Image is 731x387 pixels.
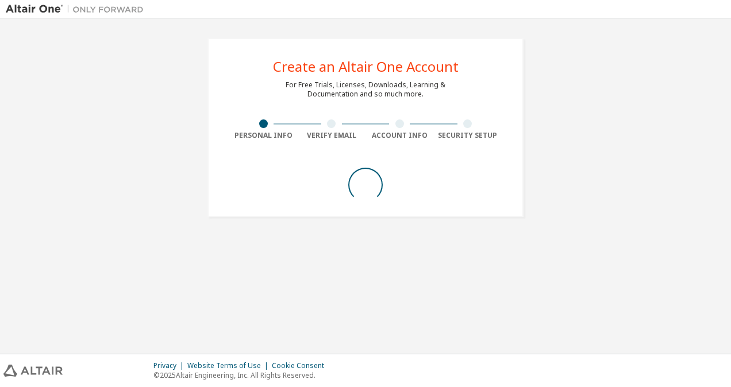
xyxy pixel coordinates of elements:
div: Privacy [153,361,187,370]
div: Verify Email [298,131,366,140]
p: © 2025 Altair Engineering, Inc. All Rights Reserved. [153,370,331,380]
div: Security Setup [434,131,502,140]
div: Account Info [365,131,434,140]
div: Cookie Consent [272,361,331,370]
img: Altair One [6,3,149,15]
img: altair_logo.svg [3,365,63,377]
div: Website Terms of Use [187,361,272,370]
div: Personal Info [229,131,298,140]
div: Create an Altair One Account [273,60,459,73]
div: For Free Trials, Licenses, Downloads, Learning & Documentation and so much more. [286,80,445,99]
